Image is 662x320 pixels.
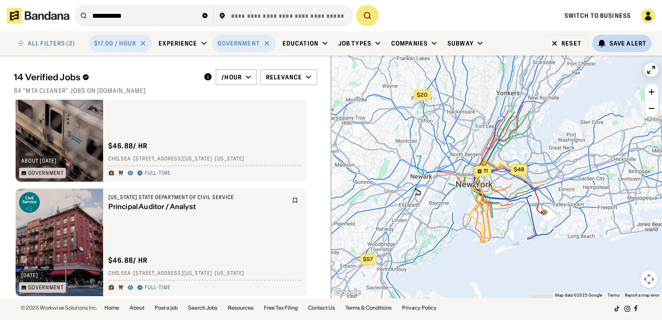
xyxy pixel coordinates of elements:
div: /hour [221,73,242,81]
img: New York State Department of Civil Service logo [19,192,40,213]
button: Map camera controls [640,271,658,288]
img: Google [333,287,362,298]
div: Relevance [266,73,302,81]
a: Home [104,305,119,310]
div: about [DATE] [21,158,57,163]
a: Terms (opens in new tab) [607,293,620,297]
span: Map data ©2025 Google [555,293,602,297]
div: [US_STATE] State Department of Civil Service [108,194,287,201]
div: Reset [561,40,581,46]
img: Bandana logotype [7,8,69,23]
div: Chelsea · [STREET_ADDRESS][US_STATE] · [US_STATE] [108,270,302,277]
div: Education [282,39,318,47]
a: Report a map error [625,293,659,297]
div: Full-time [145,284,171,291]
div: [DATE] [21,273,38,278]
div: Job Types [338,39,371,47]
span: $20 [417,91,428,98]
div: 84 "mta cleaner" jobs on [DOMAIN_NAME] [14,87,317,95]
div: © 2025 Workwise Solutions Inc. [21,305,97,310]
div: Full-time [145,170,171,177]
a: Post a job [155,305,178,310]
div: Principal Auditor / Analyst [108,202,287,211]
span: $57 [363,256,373,262]
div: grid [14,100,317,299]
div: $ 46.88 / hr [108,256,148,265]
div: Save Alert [610,39,646,47]
span: 11 [484,167,488,175]
a: Search Jobs [188,305,217,310]
span: $48 [514,166,524,173]
div: Companies [391,39,428,47]
a: Terms & Conditions [345,305,392,310]
div: $17.00 / hour [94,39,136,47]
a: Privacy Policy [402,305,437,310]
a: Free Tax Filing [264,305,298,310]
div: Government [28,285,64,290]
div: $ 46.88 / hr [108,141,148,150]
a: Contact Us [308,305,335,310]
a: Resources [228,305,253,310]
a: Open this area in Google Maps (opens a new window) [333,287,362,298]
a: Switch to Business [565,12,631,20]
div: ALL FILTERS (2) [28,40,75,46]
div: Experience [159,39,197,47]
div: 14 Verified Jobs [14,72,197,82]
div: Subway [448,39,474,47]
div: Government [28,170,64,176]
div: Government [217,39,260,47]
a: About [130,305,144,310]
div: Chelsea · [STREET_ADDRESS][US_STATE] · [US_STATE] [108,156,302,163]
